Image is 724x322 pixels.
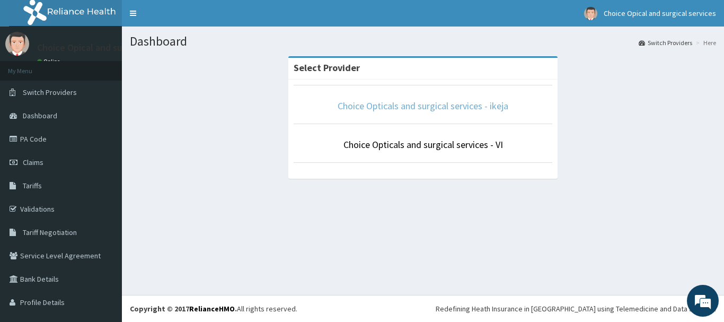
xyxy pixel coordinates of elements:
span: Tariffs [23,181,42,190]
p: Choice Opical and surgical services [37,43,181,53]
span: Claims [23,158,43,167]
strong: Copyright © 2017 . [130,304,237,314]
a: Switch Providers [639,38,692,47]
a: Online [37,58,63,65]
div: Redefining Heath Insurance in [GEOGRAPHIC_DATA] using Telemedicine and Data Science! [436,303,716,314]
span: Choice Opical and surgical services [604,8,716,18]
span: Switch Providers [23,88,77,97]
li: Here [693,38,716,47]
a: RelianceHMO [189,304,235,314]
img: User Image [5,32,29,56]
span: Dashboard [23,111,57,120]
span: Tariff Negotiation [23,228,77,237]
img: User Image [584,7,597,20]
a: Choice Opticals and surgical services - ikeja [338,100,508,112]
strong: Select Provider [294,62,360,74]
a: Choice Opticals and surgical services - VI [343,138,503,151]
h1: Dashboard [130,34,716,48]
footer: All rights reserved. [122,295,724,322]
